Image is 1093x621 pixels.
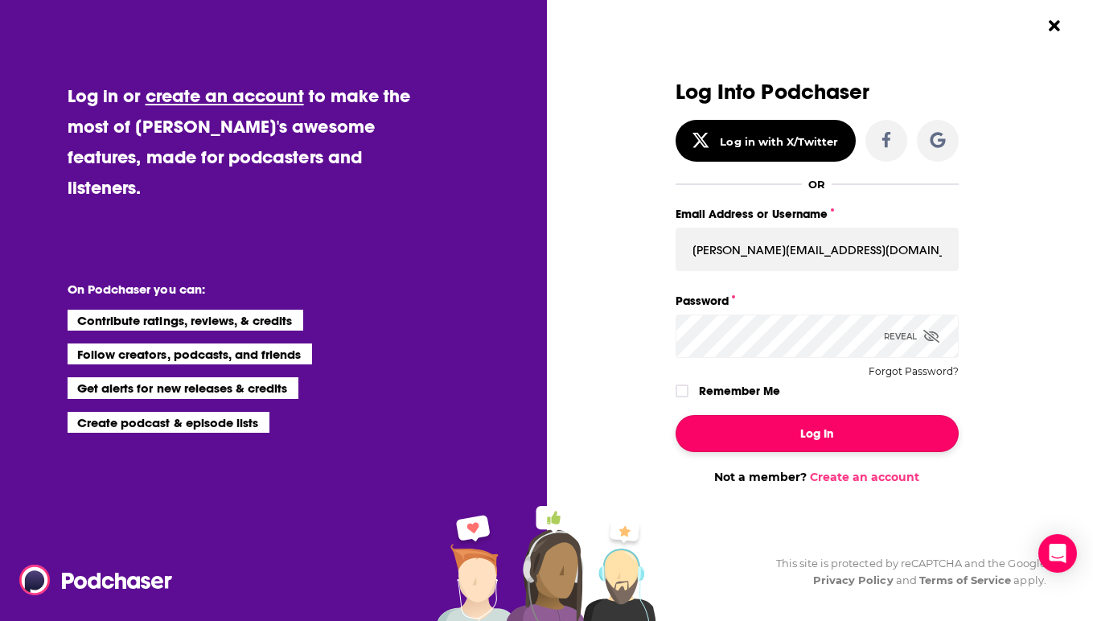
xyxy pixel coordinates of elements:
[676,80,959,104] h3: Log Into Podchaser
[68,310,304,331] li: Contribute ratings, reviews, & credits
[810,470,919,484] a: Create an account
[1038,534,1077,573] div: Open Intercom Messenger
[146,84,304,107] a: create an account
[1039,10,1070,41] button: Close Button
[884,315,939,358] div: Reveal
[869,366,959,377] button: Forgot Password?
[813,574,894,586] a: Privacy Policy
[676,120,856,162] button: Log in with X/Twitter
[808,178,825,191] div: OR
[676,415,959,452] button: Log In
[68,412,269,433] li: Create podcast & episode lists
[720,135,838,148] div: Log in with X/Twitter
[919,574,1012,586] a: Terms of Service
[19,565,161,595] a: Podchaser - Follow, Share and Rate Podcasts
[676,290,959,311] label: Password
[699,380,780,401] label: Remember Me
[763,555,1046,589] div: This site is protected by reCAPTCHA and the Google and apply.
[19,565,174,595] img: Podchaser - Follow, Share and Rate Podcasts
[68,343,313,364] li: Follow creators, podcasts, and friends
[676,470,959,484] div: Not a member?
[676,204,959,224] label: Email Address or Username
[68,377,298,398] li: Get alerts for new releases & credits
[68,282,389,297] li: On Podchaser you can:
[676,228,959,271] input: Email Address or Username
